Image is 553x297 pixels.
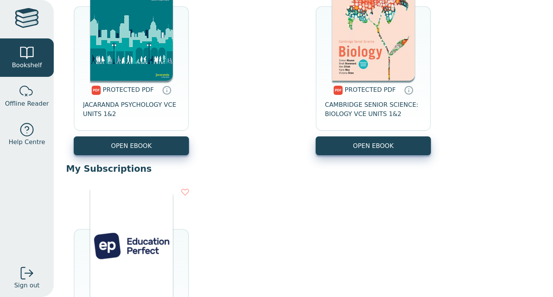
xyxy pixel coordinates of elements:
span: Bookshelf [12,61,42,70]
span: Help Centre [8,138,45,147]
a: Protected PDFs cannot be printed, copied or shared. They can be accessed online through Education... [162,85,171,95]
img: pdf.svg [91,86,101,95]
span: JACARANDA PSYCHOLOGY VCE UNITS 1&2 [83,100,180,119]
p: My Subscriptions [66,163,541,174]
span: CAMBRIDGE SENIOR SCIENCE: BIOLOGY VCE UNITS 1&2 [325,100,422,119]
img: pdf.svg [333,86,343,95]
span: Offline Reader [5,99,49,108]
a: OPEN EBOOK [316,136,431,155]
span: PROTECTED PDF [103,86,154,93]
span: PROTECTED PDF [345,86,396,93]
a: OPEN EBOOK [74,136,189,155]
a: Protected PDFs cannot be printed, copied or shared. They can be accessed online through Education... [404,85,413,95]
span: Sign out [14,281,40,290]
